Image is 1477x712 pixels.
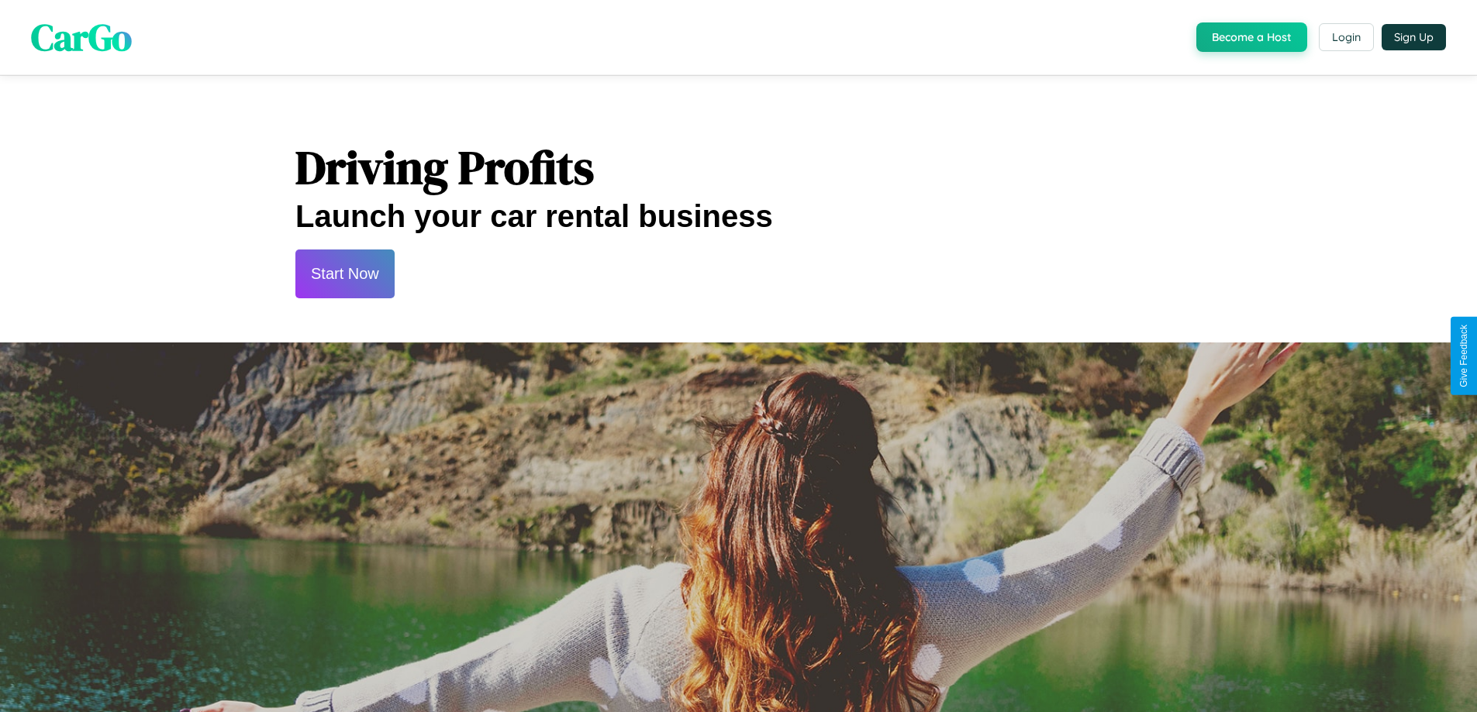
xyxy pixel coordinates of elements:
h1: Driving Profits [295,136,1182,199]
button: Sign Up [1382,24,1446,50]
span: CarGo [31,12,132,63]
button: Start Now [295,249,395,298]
div: Give Feedback [1458,325,1469,387]
h2: Launch your car rental business [295,199,1182,234]
button: Login [1319,23,1374,51]
button: Become a Host [1196,22,1307,52]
